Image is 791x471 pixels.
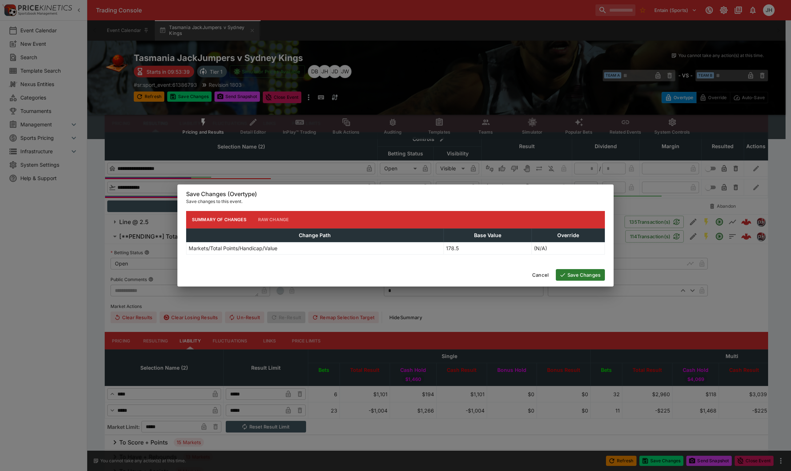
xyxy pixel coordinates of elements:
td: 178.5 [443,242,531,254]
th: Override [531,228,605,242]
button: Cancel [528,269,553,281]
td: (N/A) [531,242,605,254]
p: Markets/Total Points/Handicap/Value [189,244,277,252]
button: Save Changes [556,269,605,281]
p: Save changes to this event. [186,198,605,205]
button: Summary of Changes [186,211,252,228]
th: Base Value [443,228,531,242]
th: Change Path [186,228,444,242]
h6: Save Changes (Overtype) [186,190,605,198]
button: Raw Change [252,211,295,228]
